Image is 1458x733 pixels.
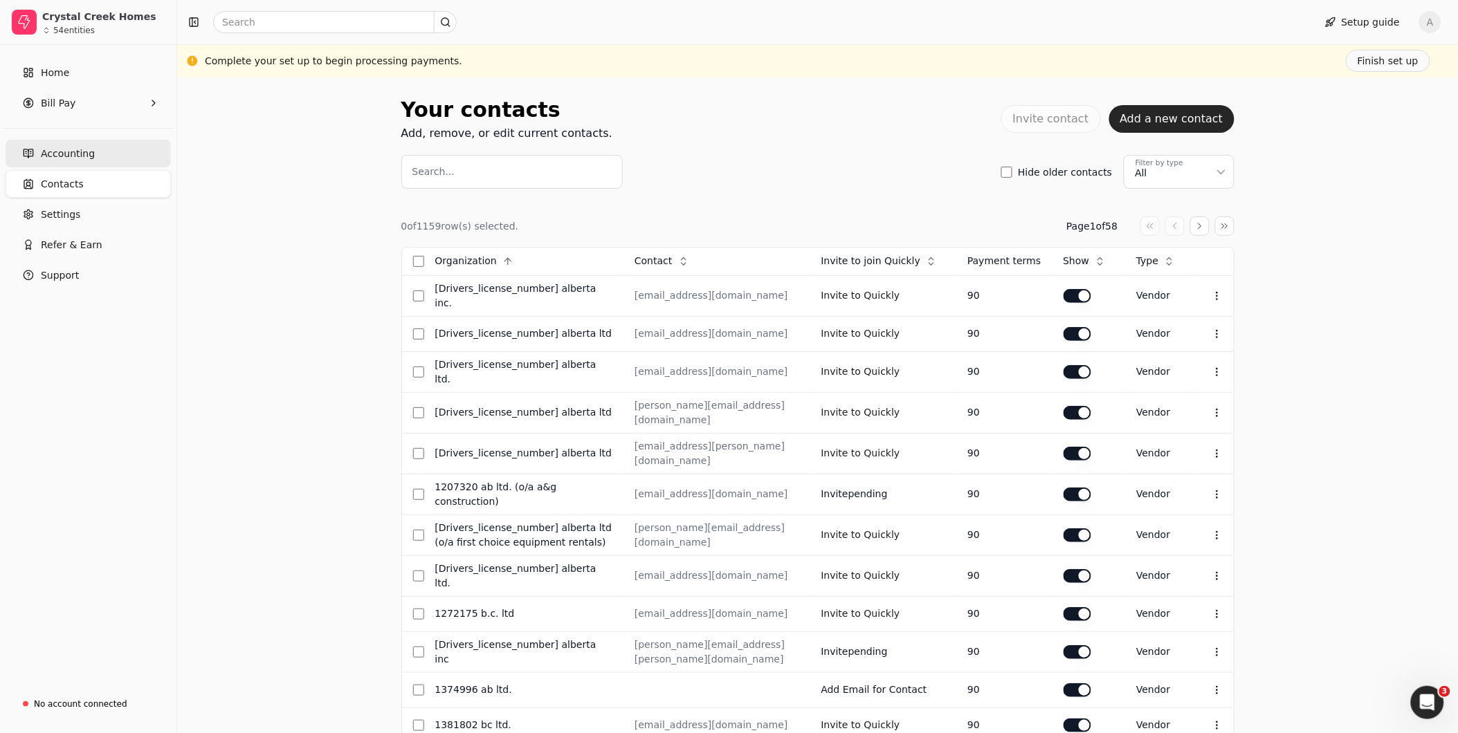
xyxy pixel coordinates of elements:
a: Settings [6,201,171,228]
div: vendor [1136,364,1183,379]
button: Invite to Quickly [821,361,900,383]
input: Search [213,11,457,33]
div: 90 [967,644,1041,659]
div: 1207320 AB Ltd. (o/a A&G Construction) [435,480,613,509]
div: [DRIVERS_LICENSE_NUMBER] Alberta Ltd (o/a First Choice Equipment Rentals) [435,521,613,550]
div: [PERSON_NAME][EMAIL_ADDRESS][PERSON_NAME][DOMAIN_NAME] [635,638,799,667]
button: Invite to Quickly [821,565,900,587]
div: Your contacts [401,94,612,125]
div: Filter by type [1136,158,1183,169]
div: Payment terms [967,254,1041,268]
span: Contacts [41,177,84,192]
button: Select row [413,407,424,418]
label: Search... [412,165,455,179]
div: Page 1 of 58 [1066,219,1118,234]
button: Select row [413,647,424,658]
button: Select row [413,328,424,340]
div: [EMAIL_ADDRESS][DOMAIN_NAME] [635,718,799,732]
button: Setup guide [1314,11,1411,33]
span: Accounting [41,147,95,161]
button: Select row [413,489,424,500]
button: Select row [413,570,424,582]
div: 90 [967,364,1041,379]
div: [EMAIL_ADDRESS][DOMAIN_NAME] [635,568,799,583]
button: Select row [413,530,424,541]
div: [EMAIL_ADDRESS][DOMAIN_NAME] [635,288,799,303]
button: Invite to join Quickly [821,250,946,272]
div: Add Email for Contact [821,683,946,697]
div: [EMAIL_ADDRESS][DOMAIN_NAME] [635,364,799,379]
div: [DRIVERS_LICENSE_NUMBER] Alberta Ltd. [435,562,613,591]
div: 1272175 B.C. Ltd [435,606,613,621]
div: [EMAIL_ADDRESS][DOMAIN_NAME] [635,487,799,501]
div: [DRIVERS_LICENSE_NUMBER] Alberta Ltd [435,446,613,461]
button: Add a new contact [1109,105,1234,133]
span: Type [1136,254,1158,268]
div: [DRIVERS_LICENSE_NUMBER] Alberta Ltd [435,326,613,341]
div: 90 [967,288,1041,303]
div: [DRIVERS_LICENSE_NUMBER] Alberta Inc. [435,281,613,310]
div: [EMAIL_ADDRESS][DOMAIN_NAME] [635,606,799,621]
div: 90 [967,718,1041,732]
span: Contact [635,254,672,268]
button: Select row [413,366,424,378]
div: vendor [1136,326,1183,341]
div: 90 [967,326,1041,341]
div: [EMAIL_ADDRESS][PERSON_NAME][DOMAIN_NAME] [635,439,799,468]
button: Contact [635,250,697,272]
div: 54 entities [53,26,95,35]
button: Invite to Quickly [821,402,900,424]
div: [PERSON_NAME][EMAIL_ADDRESS][DOMAIN_NAME] [635,521,799,550]
div: vendor [1136,683,1183,697]
div: 0 of 1159 row(s) selected. [401,219,519,234]
div: 90 [967,528,1041,542]
a: No account connected [6,692,171,716]
span: Refer & Earn [41,238,102,252]
span: Invite to join Quickly [821,254,921,268]
iframe: Intercom live chat [1411,686,1444,719]
div: [EMAIL_ADDRESS][DOMAIN_NAME] [635,326,799,341]
button: Show [1064,250,1115,272]
div: vendor [1136,446,1183,461]
div: vendor [1136,528,1183,542]
div: 90 [967,568,1041,583]
div: 90 [967,405,1041,420]
div: 1374996 AB Ltd. [435,683,613,697]
button: Select row [413,609,424,620]
div: vendor [1136,288,1183,303]
div: Complete your set up to begin processing payments. [205,54,462,68]
span: Settings [41,207,80,222]
div: vendor [1136,606,1183,621]
button: Select row [413,685,424,696]
span: Show [1064,254,1090,268]
button: Refer & Earn [6,231,171,259]
button: Invite to Quickly [821,323,900,345]
div: vendor [1136,405,1183,420]
div: Add, remove, or edit current contacts. [401,125,612,142]
label: Hide older contacts [1018,167,1112,177]
button: Invite to Quickly [821,603,900,625]
span: Home [41,66,69,80]
span: Organization [435,254,498,268]
div: [DRIVERS_LICENSE_NUMBER] Alberta Ltd. [435,358,613,387]
button: Support [6,261,171,289]
div: [PERSON_NAME][EMAIL_ADDRESS][DOMAIN_NAME] [635,398,799,427]
div: vendor [1136,644,1183,659]
a: Contacts [6,170,171,198]
button: Invite to Quickly [821,443,900,465]
button: A [1419,11,1441,33]
div: 90 [967,446,1041,461]
div: 90 [967,487,1041,501]
div: 90 [967,683,1041,697]
span: Bill Pay [41,96,75,111]
button: Bill Pay [6,89,171,117]
span: Support [41,268,79,283]
div: Invite pending [821,644,946,659]
div: Crystal Creek Homes [42,10,165,24]
button: Finish set up [1346,50,1430,72]
div: No account connected [34,698,127,710]
button: Select all [413,256,424,267]
button: Select row [413,448,424,459]
div: 90 [967,606,1041,621]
